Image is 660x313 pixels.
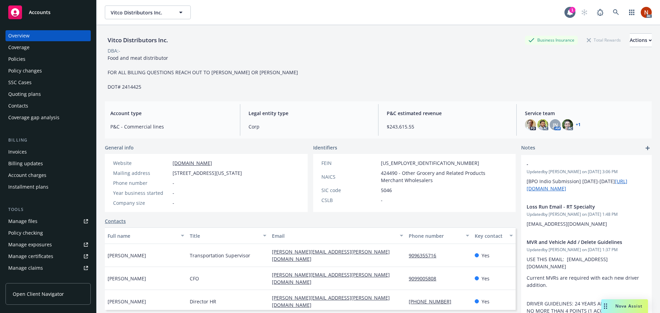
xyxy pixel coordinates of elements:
[187,227,269,244] button: Title
[5,206,91,213] div: Tools
[8,112,59,123] div: Coverage gap analysis
[381,197,383,204] span: -
[8,42,30,53] div: Coverage
[110,110,232,117] span: Account type
[13,290,64,298] span: Open Client Navigator
[8,216,37,227] div: Manage files
[8,65,42,76] div: Policy changes
[569,7,575,13] div: 1
[8,262,43,273] div: Manage claims
[521,155,652,198] div: -Updatedby [PERSON_NAME] on [DATE] 3:06 PM[BPO Indio Submission] [DATE]-[DATE][URL][DOMAIN_NAME]
[630,33,652,47] button: Actions
[272,232,396,239] div: Email
[105,36,171,45] div: Vitco Distributors Inc.
[313,144,337,151] span: Identifiers
[381,169,508,184] span: 424490 - Other Grocery and Related Products Merchant Wholesalers
[525,119,536,130] img: photo
[625,5,639,19] a: Switch app
[105,227,187,244] button: Full name
[8,227,43,238] div: Policy checking
[5,65,91,76] a: Policy changes
[525,36,578,44] div: Business Insurance
[527,211,646,217] span: Updated by [PERSON_NAME] on [DATE] 1:48 PM
[113,179,170,187] div: Phone number
[601,299,648,313] button: Nova Assist
[321,187,378,194] div: SIC code
[406,227,472,244] button: Phone number
[8,158,43,169] div: Billing updates
[527,169,646,175] span: Updated by [PERSON_NAME] on [DATE] 3:06 PM
[521,198,652,233] div: Loss Run Email - RT SpecialtyUpdatedby [PERSON_NAME] on [DATE] 1:48 PM[EMAIL_ADDRESS][DOMAIN_NAME]
[5,158,91,169] a: Billing updates
[593,5,607,19] a: Report a Bug
[562,119,573,130] img: photo
[527,203,628,210] span: Loss Run Email - RT Specialty
[641,7,652,18] img: photo
[409,275,442,282] a: 9099005808
[190,275,199,282] span: CFO
[190,252,250,259] span: Transportation Supervisor
[8,54,25,65] div: Policies
[108,232,177,239] div: Full name
[630,34,652,47] div: Actions
[527,238,628,246] span: MVR and Vehicle Add / Delete Guidelines
[5,89,91,100] a: Quoting plans
[173,199,174,206] span: -
[5,216,91,227] a: Manage files
[105,217,126,225] a: Contacts
[8,30,30,41] div: Overview
[8,274,41,285] div: Manage BORs
[190,298,216,305] span: Director HR
[615,303,642,309] span: Nova Assist
[475,232,505,239] div: Key contact
[525,110,646,117] span: Service team
[108,47,120,54] div: DBA: -
[527,178,646,192] p: [BPO Indio Submission] [DATE]-[DATE]
[173,189,174,197] span: -
[113,169,170,177] div: Mailing address
[472,227,516,244] button: Key contact
[5,146,91,157] a: Invoices
[108,252,146,259] span: [PERSON_NAME]
[5,77,91,88] a: SSC Cases
[8,146,27,157] div: Invoices
[105,144,134,151] span: General info
[387,110,508,117] span: P&C estimated revenue
[272,294,390,308] a: [PERSON_NAME][EMAIL_ADDRESS][PERSON_NAME][DOMAIN_NAME]
[5,137,91,144] div: Billing
[269,227,406,244] button: Email
[583,36,624,44] div: Total Rewards
[5,262,91,273] a: Manage claims
[5,181,91,192] a: Installment plans
[108,275,146,282] span: [PERSON_NAME]
[5,54,91,65] a: Policies
[5,170,91,181] a: Account charges
[8,100,28,111] div: Contacts
[190,232,259,239] div: Title
[601,299,610,313] div: Drag to move
[105,5,191,19] button: Vitco Distributors Inc.
[527,221,607,227] span: [EMAIL_ADDRESS][DOMAIN_NAME]
[5,239,91,250] span: Manage exposures
[173,179,174,187] span: -
[5,227,91,238] a: Policy checking
[5,100,91,111] a: Contacts
[5,274,91,285] a: Manage BORs
[527,247,646,253] span: Updated by [PERSON_NAME] on [DATE] 1:37 PM
[527,256,646,270] p: USE THIS EMAIL: [EMAIL_ADDRESS][DOMAIN_NAME]
[5,251,91,262] a: Manage certificates
[482,275,489,282] span: Yes
[249,110,370,117] span: Legal entity type
[8,181,48,192] div: Installment plans
[8,239,52,250] div: Manage exposures
[409,252,442,259] a: 9096355716
[8,251,53,262] div: Manage certificates
[409,232,461,239] div: Phone number
[321,197,378,204] div: CSLB
[609,5,623,19] a: Search
[482,252,489,259] span: Yes
[381,159,479,167] span: [US_EMPLOYER_IDENTIFICATION_NUMBER]
[381,187,392,194] span: 5046
[553,121,558,128] span: JN
[482,298,489,305] span: Yes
